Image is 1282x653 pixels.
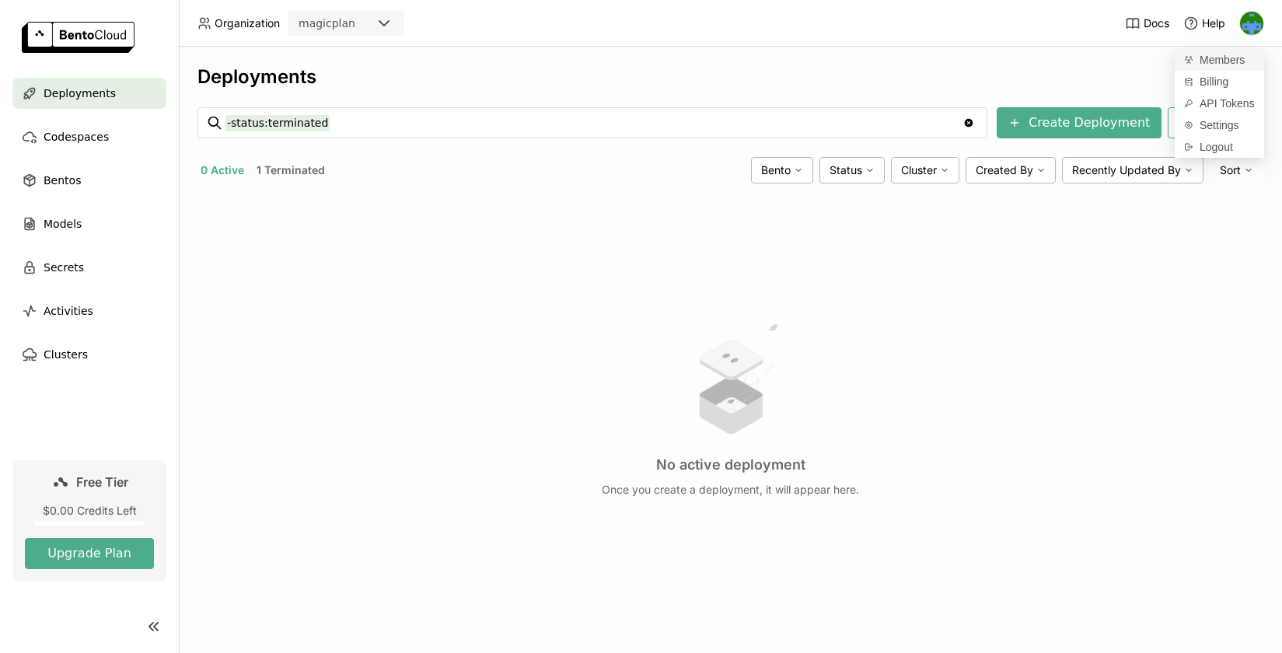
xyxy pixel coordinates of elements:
[962,117,975,129] svg: Clear value
[1200,96,1255,110] span: API Tokens
[225,110,962,135] input: Search
[44,127,109,146] span: Codespaces
[891,157,959,183] div: Cluster
[12,121,166,152] a: Codespaces
[1175,71,1264,93] a: Billing
[357,16,358,32] input: Selected magicplan.
[1175,49,1264,71] a: Members
[215,16,280,30] span: Organization
[12,295,166,326] a: Activities
[1168,107,1263,138] button: Get Started
[1220,163,1241,177] span: Sort
[12,78,166,109] a: Deployments
[1125,16,1169,31] a: Docs
[966,157,1056,183] div: Created By
[1210,157,1263,183] div: Sort
[44,171,81,190] span: Bentos
[12,208,166,239] a: Models
[976,163,1033,177] span: Created By
[1183,16,1225,31] div: Help
[602,483,859,497] p: Once you create a deployment, it will appear here.
[25,504,154,518] div: $0.00 Credits Left
[44,302,93,320] span: Activities
[1240,12,1263,35] img: Benedikt Veith
[1200,75,1228,89] span: Billing
[672,320,789,438] img: no results
[12,460,166,581] a: Free Tier$0.00 Credits LeftUpgrade Plan
[22,22,134,53] img: logo
[1175,136,1264,158] div: Logout
[1062,157,1203,183] div: Recently Updated By
[76,474,128,490] span: Free Tier
[1175,93,1264,114] a: API Tokens
[1144,16,1169,30] span: Docs
[1200,53,1245,67] span: Members
[44,84,116,103] span: Deployments
[44,215,82,233] span: Models
[761,163,791,177] span: Bento
[901,163,937,177] span: Cluster
[1200,118,1239,132] span: Settings
[44,258,84,277] span: Secrets
[751,157,813,183] div: Bento
[1072,163,1181,177] span: Recently Updated By
[299,16,355,31] div: magicplan
[253,160,328,180] button: 1 Terminated
[819,157,885,183] div: Status
[1200,140,1233,154] span: Logout
[830,163,862,177] span: Status
[656,456,805,473] h3: No active deployment
[197,65,1263,89] div: Deployments
[197,160,247,180] button: 0 Active
[997,107,1161,138] button: Create Deployment
[12,339,166,370] a: Clusters
[12,252,166,283] a: Secrets
[12,165,166,196] a: Bentos
[44,345,88,364] span: Clusters
[1202,16,1225,30] span: Help
[25,538,154,569] button: Upgrade Plan
[1175,114,1264,136] a: Settings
